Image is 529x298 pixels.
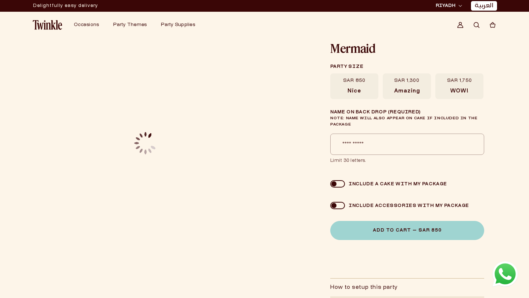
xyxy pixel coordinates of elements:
a: Occasions [74,22,99,28]
summary: How to setup this party [330,279,484,297]
a: Party Themes [113,22,147,28]
summary: Party Themes [109,18,156,32]
summary: Occasions [69,18,109,32]
span: Nice [348,88,361,95]
img: Twinkle [33,20,62,30]
a: العربية [475,2,493,10]
span: Amazing [394,88,420,95]
span: WOW! [450,88,468,95]
summary: Party Supplies [156,18,205,32]
div: Include accessories with my package [345,203,469,208]
span: Party Supplies [161,23,195,27]
span: RIYADH [436,3,456,9]
h2: How to setup this party [330,284,398,291]
a: Party Supplies [161,22,195,28]
button: RIYADH [433,2,464,10]
button: Add to Cart — SAR 850 [330,221,484,240]
p: Delightfully easy delivery [33,0,98,11]
span: Party Themes [113,23,147,27]
legend: Party size [330,60,483,73]
span: SAR 1,750 [447,78,472,84]
span: Add to Cart — SAR 850 [373,228,442,233]
label: Name on Back Drop (required) [330,109,484,128]
h1: Mermaid [330,43,484,54]
span: SAR 1,300 [394,78,420,84]
span: Occasions [74,23,99,27]
span: SAR 850 [343,78,366,84]
div: Announcement [33,0,98,11]
span: Limit 30 letters. [330,158,484,164]
span: Note: Name will also appear on cake if included in the package [330,117,477,126]
summary: Search [468,17,485,33]
div: Include a cake with my package [345,181,447,187]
